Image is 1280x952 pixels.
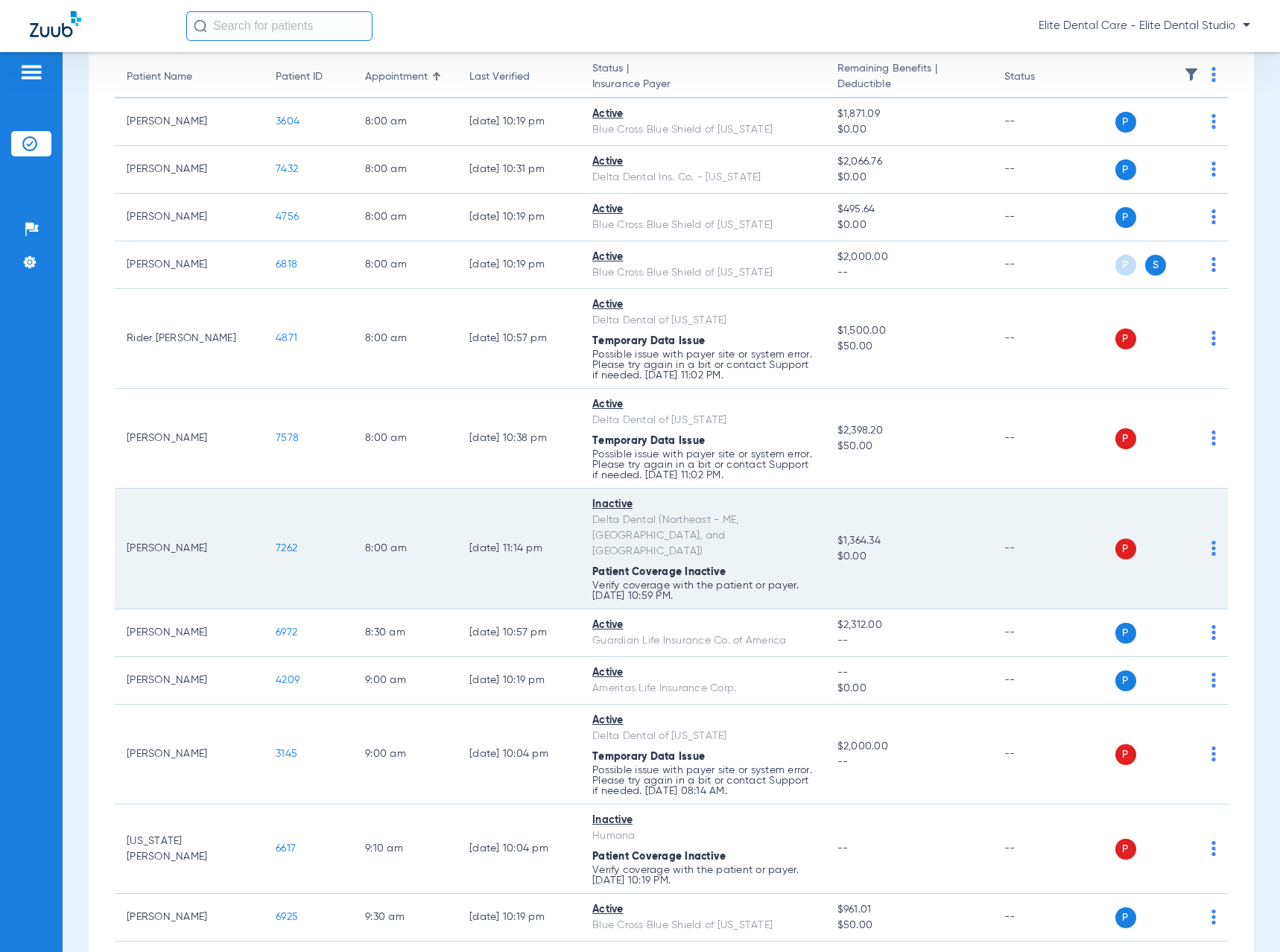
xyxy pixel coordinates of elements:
[353,705,457,805] td: 9:00 AM
[837,902,980,918] span: $961.01
[592,265,814,281] div: Blue Cross Blue Shield of [US_STATE]
[276,116,300,127] span: 3604
[592,170,814,185] div: Delta Dental Ins. Co. - [US_STATE]
[592,567,726,577] span: Patient Coverage Inactive
[276,333,297,343] span: 4871
[276,843,296,854] span: 6617
[837,423,980,439] span: $2,398.20
[457,98,580,146] td: [DATE] 10:19 PM
[1211,331,1216,346] img: group-dot-blue.svg
[1211,114,1216,129] img: group-dot-blue.svg
[837,218,980,233] span: $0.00
[276,259,297,270] span: 6818
[186,11,373,41] input: Search for patients
[592,397,814,413] div: Active
[837,154,980,170] span: $2,066.76
[837,265,980,281] span: --
[592,313,814,329] div: Delta Dental of [US_STATE]
[592,202,814,218] div: Active
[592,865,814,886] p: Verify coverage with the patient or payer. [DATE] 10:19 PM.
[19,63,43,81] img: hamburger-icon
[1211,162,1216,177] img: group-dot-blue.svg
[457,289,580,389] td: [DATE] 10:57 PM
[457,805,580,894] td: [DATE] 10:04 PM
[592,413,814,428] div: Delta Dental of [US_STATE]
[276,164,298,174] span: 7432
[837,739,980,755] span: $2,000.00
[1115,255,1136,276] span: P
[353,489,457,609] td: 8:00 AM
[580,57,826,98] th: Status |
[115,805,264,894] td: [US_STATE][PERSON_NAME]
[592,107,814,122] div: Active
[592,449,814,480] p: Possible issue with payer site or system error. Please try again in a bit or contact Support if n...
[826,57,992,98] th: Remaining Benefits |
[592,618,814,633] div: Active
[592,297,814,313] div: Active
[592,250,814,265] div: Active
[592,752,705,762] span: Temporary Data Issue
[837,681,980,696] span: $0.00
[992,657,1093,705] td: --
[837,339,980,355] span: $50.00
[365,69,446,85] div: Appointment
[992,146,1093,194] td: --
[592,681,814,696] div: Ameritas Life Insurance Corp.
[115,194,264,241] td: [PERSON_NAME]
[115,389,264,489] td: [PERSON_NAME]
[592,580,814,601] p: Verify coverage with the patient or payer. [DATE] 10:59 PM.
[592,765,814,796] p: Possible issue with payer site or system error. Please try again in a bit or contact Support if n...
[353,146,457,194] td: 8:00 AM
[1115,159,1136,180] span: P
[353,609,457,657] td: 8:30 AM
[1115,428,1136,449] span: P
[115,894,264,942] td: [PERSON_NAME]
[837,918,980,933] span: $50.00
[276,543,297,553] span: 7262
[457,146,580,194] td: [DATE] 10:31 PM
[457,241,580,289] td: [DATE] 10:19 PM
[127,69,252,85] div: Patient Name
[1211,841,1216,856] img: group-dot-blue.svg
[1211,673,1216,688] img: group-dot-blue.svg
[1115,670,1136,691] span: P
[1211,625,1216,640] img: group-dot-blue.svg
[1145,255,1166,276] span: S
[992,98,1093,146] td: --
[837,665,980,681] span: --
[353,894,457,942] td: 9:30 AM
[1115,112,1136,133] span: P
[353,657,457,705] td: 9:00 AM
[115,98,264,146] td: [PERSON_NAME]
[365,69,428,85] div: Appointment
[837,618,980,633] span: $2,312.00
[592,729,814,744] div: Delta Dental of [US_STATE]
[353,194,457,241] td: 8:00 AM
[837,533,980,549] span: $1,364.34
[115,241,264,289] td: [PERSON_NAME]
[592,918,814,933] div: Blue Cross Blue Shield of [US_STATE]
[992,289,1093,389] td: --
[837,170,980,185] span: $0.00
[457,194,580,241] td: [DATE] 10:19 PM
[127,69,192,85] div: Patient Name
[276,627,297,638] span: 6972
[276,749,297,759] span: 3145
[1115,907,1136,928] span: P
[276,675,300,685] span: 4209
[1211,209,1216,224] img: group-dot-blue.svg
[1115,329,1136,349] span: P
[837,755,980,770] span: --
[1115,744,1136,765] span: P
[1205,880,1280,952] iframe: Chat Widget
[1184,67,1199,82] img: filter.svg
[469,69,568,85] div: Last Verified
[1211,67,1216,82] img: group-dot-blue.svg
[276,69,341,85] div: Patient ID
[592,77,814,92] span: Insurance Payer
[592,902,814,918] div: Active
[353,389,457,489] td: 8:00 AM
[115,489,264,609] td: [PERSON_NAME]
[353,241,457,289] td: 8:00 AM
[592,665,814,681] div: Active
